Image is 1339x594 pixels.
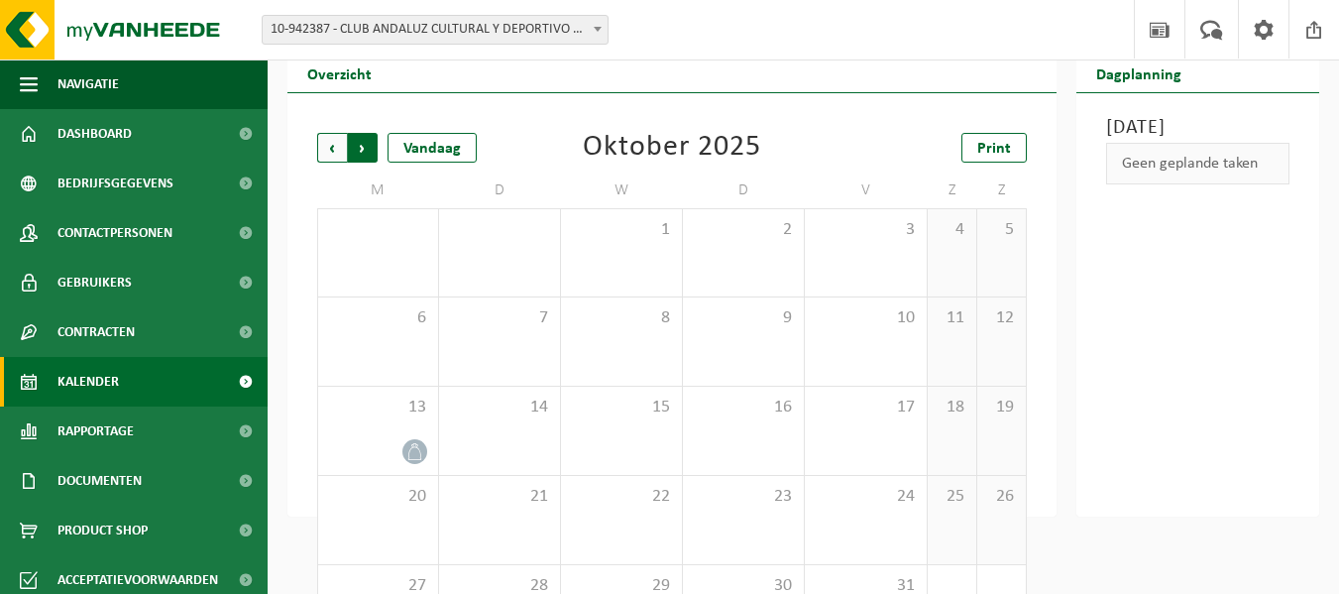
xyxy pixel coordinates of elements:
span: 4 [938,219,966,241]
a: Print [961,133,1027,163]
span: 17 [815,397,916,418]
span: 8 [571,307,672,329]
span: 9 [693,307,794,329]
span: 3 [815,219,916,241]
td: D [439,173,561,208]
span: Contactpersonen [57,208,172,258]
td: M [317,173,439,208]
span: Rapportage [57,407,134,456]
span: Dashboard [57,109,132,159]
span: 5 [987,219,1016,241]
span: 21 [449,486,550,508]
span: 18 [938,397,966,418]
span: 11 [938,307,966,329]
span: Kalender [57,357,119,407]
span: Documenten [57,456,142,506]
span: 22 [571,486,672,508]
span: 23 [693,486,794,508]
span: 2 [693,219,794,241]
span: 15 [571,397,672,418]
span: Volgende [348,133,378,163]
h3: [DATE] [1106,113,1289,143]
span: Navigatie [57,59,119,109]
td: V [805,173,927,208]
span: 12 [987,307,1016,329]
div: Oktober 2025 [583,133,761,163]
span: Vorige [317,133,347,163]
span: 19 [987,397,1016,418]
span: Bedrijfsgegevens [57,159,173,208]
span: 14 [449,397,550,418]
span: 26 [987,486,1016,508]
span: Print [977,141,1011,157]
span: 10 [815,307,916,329]
span: 7 [449,307,550,329]
td: W [561,173,683,208]
span: Gebruikers [57,258,132,307]
span: 6 [328,307,428,329]
span: 20 [328,486,428,508]
span: 24 [815,486,916,508]
td: Z [928,173,977,208]
h2: Overzicht [287,54,391,92]
h2: Dagplanning [1076,54,1201,92]
span: 1 [571,219,672,241]
span: 10-942387 - CLUB ANDALUZ CULTURAL Y DEPORTIVO PENARROYA VZW - VILVOORDE [263,16,608,44]
span: Product Shop [57,506,148,555]
span: 10-942387 - CLUB ANDALUZ CULTURAL Y DEPORTIVO PENARROYA VZW - VILVOORDE [262,15,609,45]
span: Contracten [57,307,135,357]
div: Geen geplande taken [1106,143,1289,184]
div: Vandaag [388,133,477,163]
td: Z [977,173,1027,208]
span: 25 [938,486,966,508]
span: 16 [693,397,794,418]
span: 13 [328,397,428,418]
td: D [683,173,805,208]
